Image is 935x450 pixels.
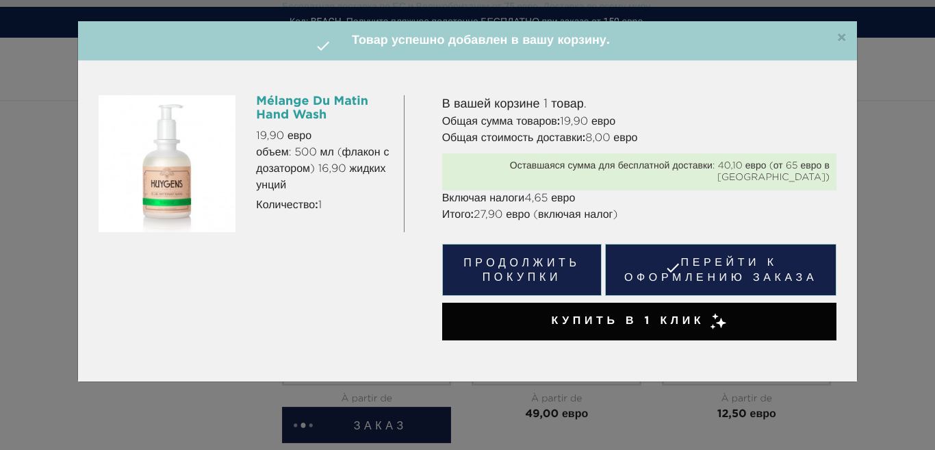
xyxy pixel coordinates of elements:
font:  [315,38,331,54]
font: В вашей корзине 1 товар. [442,98,587,110]
font: Итого: [442,210,474,221]
font: : 500 мл (флакон с дозатором) 16,90 жидких унций [256,147,389,191]
button: Продолжить покупки [442,244,602,296]
font: Включая налоги [442,193,524,204]
font: Оставшаяся сумма для бесплатной доставки: 40,10 евро (от 65 евро в [GEOGRAPHIC_DATA]) [510,161,830,182]
font: 4,65 евро [524,193,575,204]
font: 8,00 евро [585,133,637,144]
font: Товар успешно добавлен в вашу корзину. [352,34,610,47]
font: 19,90 евро [256,131,311,142]
font: × [836,30,847,47]
font: 27,90 евро (включая налог) [474,210,617,221]
button: Закрывать [836,30,847,47]
font: объем [256,147,288,158]
font: Количество: [256,200,318,211]
font: 19,90 евро [560,116,615,127]
font: 1 [318,200,322,211]
font: Общая стоимость доставки: [442,133,586,144]
a: Перейти к оформлению заказа [605,244,836,296]
font: Mélange Du Matin Hand Wash [256,95,368,121]
font: Общая сумма товаров: [442,116,561,127]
